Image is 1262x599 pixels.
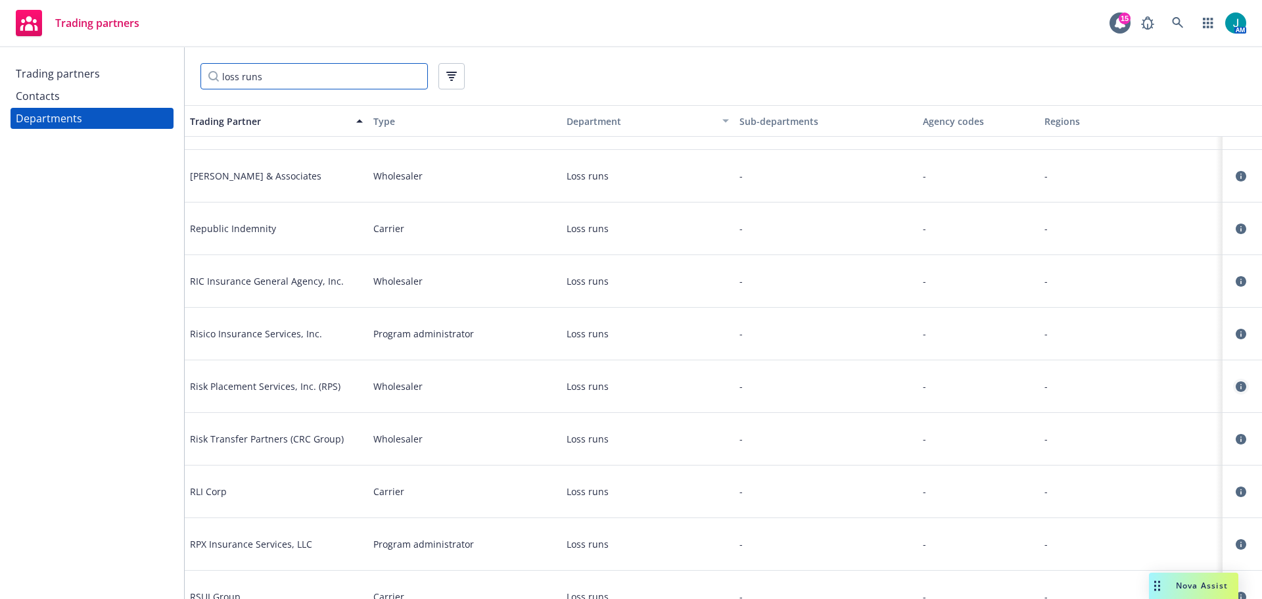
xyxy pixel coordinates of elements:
span: - [739,432,743,446]
a: circleInformation [1233,537,1249,552]
div: Department [556,114,714,128]
button: Department [551,105,734,137]
span: - [739,274,743,288]
a: circleInformation [1233,274,1249,289]
span: Loss runs [567,379,729,393]
div: Departments [16,108,82,129]
button: Regions [1039,105,1223,137]
div: Trading partners [16,63,100,84]
a: circleInformation [1233,484,1249,500]
a: Report a Bug [1134,10,1161,36]
div: Drag to move [1149,573,1165,599]
a: Switch app [1195,10,1221,36]
span: RLI Corp [190,485,227,498]
span: [PERSON_NAME] & Associates [190,169,321,183]
span: Program administrator [373,327,474,341]
span: - [1044,327,1217,341]
span: Risk Placement Services, Inc. (RPS) [190,379,340,393]
span: - [739,537,743,551]
span: - [923,222,926,235]
span: - [923,379,926,393]
a: Trading partners [11,63,174,84]
span: Carrier [373,222,404,235]
span: - [1044,274,1217,288]
a: Departments [11,108,174,129]
span: Loss runs [567,537,729,551]
span: Loss runs [567,222,729,235]
div: Trading Partner [190,114,348,128]
a: Trading partners [11,5,145,41]
div: Agency codes [923,114,1035,128]
div: Regions [1044,114,1217,128]
span: Trading partners [55,18,139,28]
button: Trading Partner [185,105,368,137]
a: Search [1165,10,1191,36]
span: - [923,274,926,288]
span: - [1044,485,1217,498]
a: circleInformation [1233,431,1249,447]
span: Risk Transfer Partners (CRC Group) [190,432,344,446]
span: Wholesaler [373,169,423,183]
span: Wholesaler [373,274,423,288]
span: Loss runs [567,327,729,341]
a: Contacts [11,85,174,107]
span: Republic Indemnity [190,222,276,235]
span: - [1044,537,1217,551]
a: circleInformation [1233,221,1249,237]
span: - [1044,222,1217,235]
span: - [923,485,926,498]
span: Loss runs [567,169,729,183]
span: - [1044,379,1217,393]
a: circleInformation [1233,168,1249,184]
span: - [739,379,743,393]
span: - [1044,169,1217,183]
span: - [739,327,743,341]
span: RIC Insurance General Agency, Inc. [190,274,344,288]
span: Nova Assist [1176,580,1228,591]
span: Loss runs [567,485,729,498]
span: - [1044,432,1217,446]
button: Type [368,105,551,137]
div: 15 [1119,12,1131,24]
span: - [739,169,743,183]
span: Wholesaler [373,379,423,393]
span: Program administrator [373,537,474,551]
div: Contacts [16,85,60,107]
img: photo [1225,12,1246,34]
div: Type [373,114,546,128]
span: - [923,432,926,446]
input: Filter by keyword... [200,63,428,89]
button: Nova Assist [1149,573,1238,599]
span: - [923,537,926,551]
span: - [923,169,926,183]
a: circleInformation [1233,326,1249,342]
span: RPX Insurance Services, LLC [190,537,312,551]
div: Sub-departments [739,114,912,128]
button: Agency codes [918,105,1040,137]
span: Carrier [373,485,404,498]
span: - [739,485,743,498]
span: Loss runs [567,432,729,446]
button: Sub-departments [734,105,918,137]
span: - [739,222,743,235]
span: Risico Insurance Services, Inc. [190,327,322,341]
a: circleInformation [1233,379,1249,395]
span: Wholesaler [373,432,423,446]
span: - [923,327,926,341]
span: Loss runs [567,274,729,288]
